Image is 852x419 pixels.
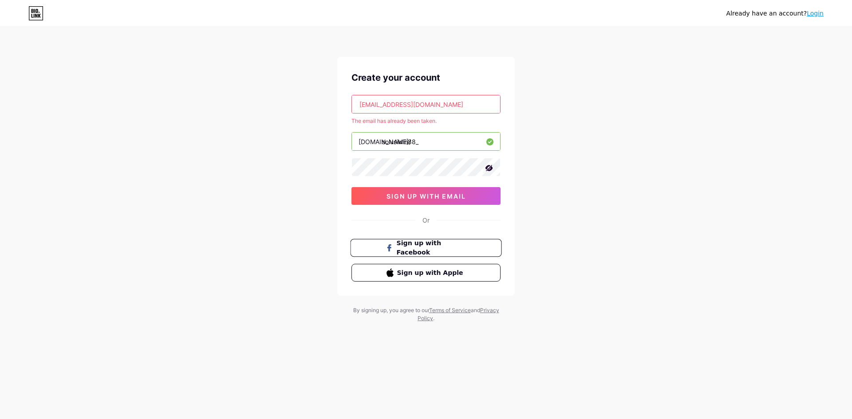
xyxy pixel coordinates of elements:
button: Sign up with Facebook [350,239,501,257]
input: username [352,133,500,150]
div: [DOMAIN_NAME]/ [359,137,411,146]
button: Sign up with Apple [351,264,501,282]
div: By signing up, you agree to our and . [351,306,501,322]
div: Create your account [351,71,501,84]
a: Terms of Service [429,307,471,313]
input: Email [352,95,500,113]
span: Sign up with Apple [397,268,466,278]
span: Sign up with Facebook [397,239,466,258]
div: Already have an account? [726,9,824,18]
a: Sign up with Facebook [351,239,501,257]
button: sign up with email [351,187,501,205]
span: sign up with email [387,192,466,200]
a: Login [807,10,824,17]
div: The email has already been taken. [351,117,501,125]
div: Or [422,215,430,225]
